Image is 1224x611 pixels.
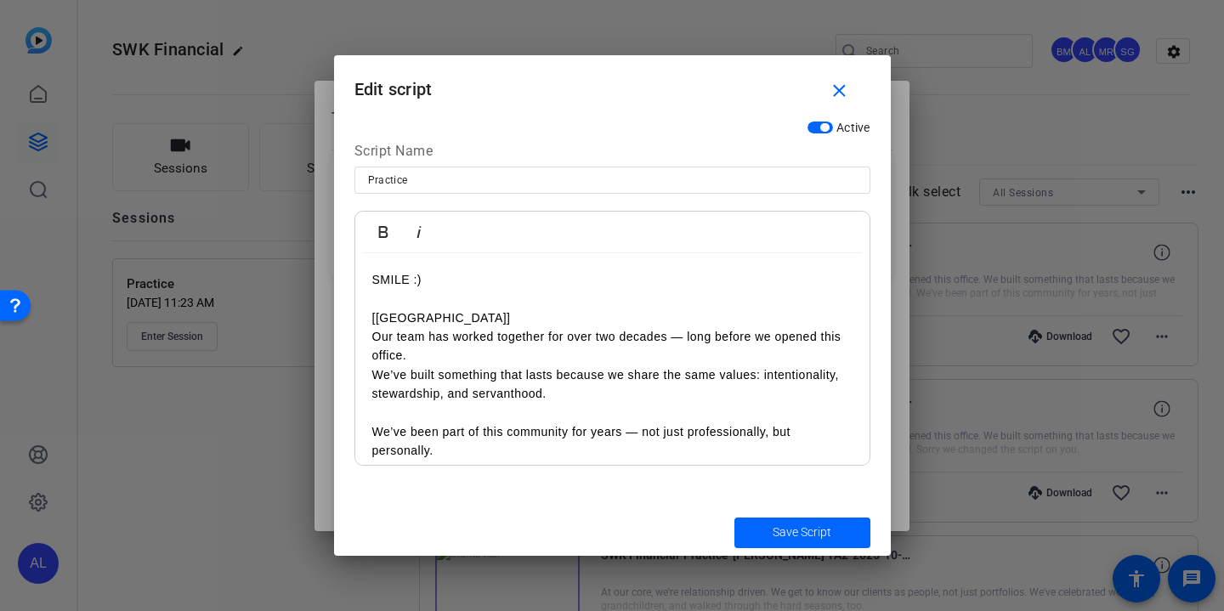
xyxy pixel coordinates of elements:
p: [[GEOGRAPHIC_DATA]] Our team has worked together for over two decades — long before we opened thi... [372,308,853,404]
h1: Edit script [334,55,891,110]
p: We’ve been part of this community for years — not just professionally, but personally. [372,422,853,461]
button: Save Script [734,518,870,548]
span: Save Script [773,523,831,541]
button: Bold (⌘B) [367,215,399,249]
button: Italic (⌘I) [403,215,435,249]
div: Script Name [354,141,870,167]
p: SMILE :) [372,270,853,289]
mat-icon: close [829,81,850,102]
span: Active [836,121,870,134]
input: Enter Script Name [368,170,857,190]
